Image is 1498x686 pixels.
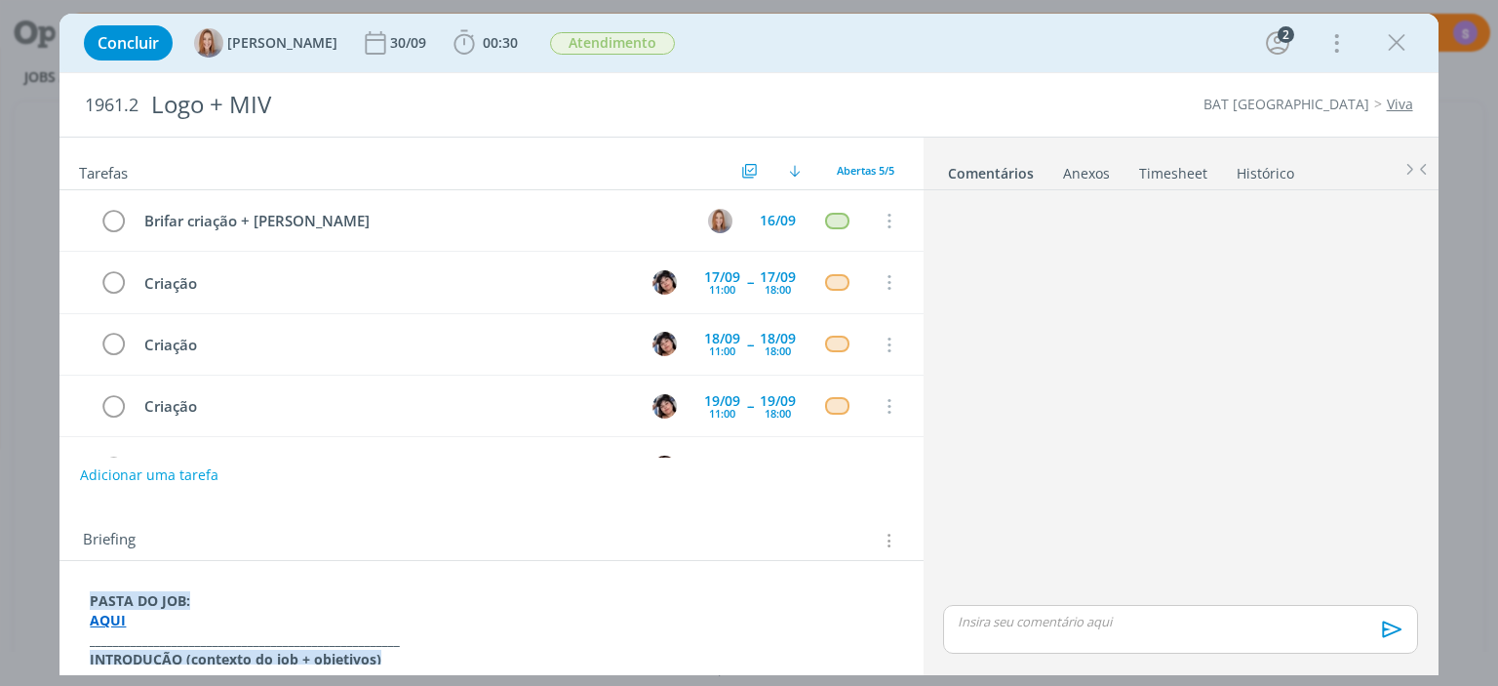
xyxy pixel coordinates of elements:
button: B [650,453,680,482]
div: 18/09 [760,332,796,345]
div: 18:00 [765,408,791,419]
a: BAT [GEOGRAPHIC_DATA] [1203,95,1369,113]
div: 18/09 [704,332,740,345]
img: E [652,270,677,295]
div: 18:00 [765,345,791,356]
span: -- [747,399,753,413]
img: A [708,209,732,233]
div: Criação [136,333,634,357]
span: 00:30 [483,33,518,52]
div: Logo + MIV [142,81,851,129]
img: A [194,28,223,58]
button: A[PERSON_NAME] [194,28,337,58]
div: 19/09 [704,394,740,408]
img: E [652,394,677,419]
a: Timesheet [1138,155,1208,183]
strong: INTRODUÇÃO (contexto do job + objetivos) [90,650,381,668]
div: 30/09 [390,36,430,50]
span: [PERSON_NAME] [227,36,337,50]
div: Revisão [136,457,634,481]
div: 2 [1278,26,1294,43]
div: Criação [136,271,634,296]
strong: PASTA DO JOB: [90,591,190,610]
a: AQUI [90,611,126,629]
button: Concluir [84,25,173,61]
button: 00:30 [449,27,523,59]
img: B [652,456,677,480]
div: 22/09 [704,456,740,469]
div: Anexos [1063,164,1110,183]
span: -- [747,275,753,289]
button: Adicionar uma tarefa [79,458,219,493]
div: Brifar criação + [PERSON_NAME] [136,209,690,233]
span: Atendimento [550,32,675,55]
div: 18:00 [765,284,791,295]
strong: _____________________________________________________ [90,630,400,649]
a: Histórico [1236,155,1295,183]
div: 11:00 [709,345,735,356]
div: 17/09 [760,270,796,284]
div: 11:00 [709,408,735,419]
div: 11:00 [709,284,735,295]
img: arrow-down.svg [789,165,801,177]
div: 19/09 [760,394,796,408]
a: Comentários [947,155,1035,183]
span: -- [747,338,753,351]
span: Abertas 5/5 [837,163,894,178]
button: E [650,330,680,359]
a: Viva [1387,95,1413,113]
img: E [652,332,677,356]
button: 2 [1262,27,1293,59]
span: Briefing [83,528,136,553]
div: dialog [59,14,1438,675]
div: 17/09 [704,270,740,284]
span: Tarefas [79,159,128,182]
span: 1961.2 [85,95,138,116]
button: E [650,267,680,297]
div: 16/09 [760,214,796,227]
button: Atendimento [549,31,676,56]
button: E [650,391,680,421]
button: A [706,206,735,235]
div: Criação [136,394,634,419]
div: 22/09 [760,456,796,469]
span: Concluir [98,35,159,51]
